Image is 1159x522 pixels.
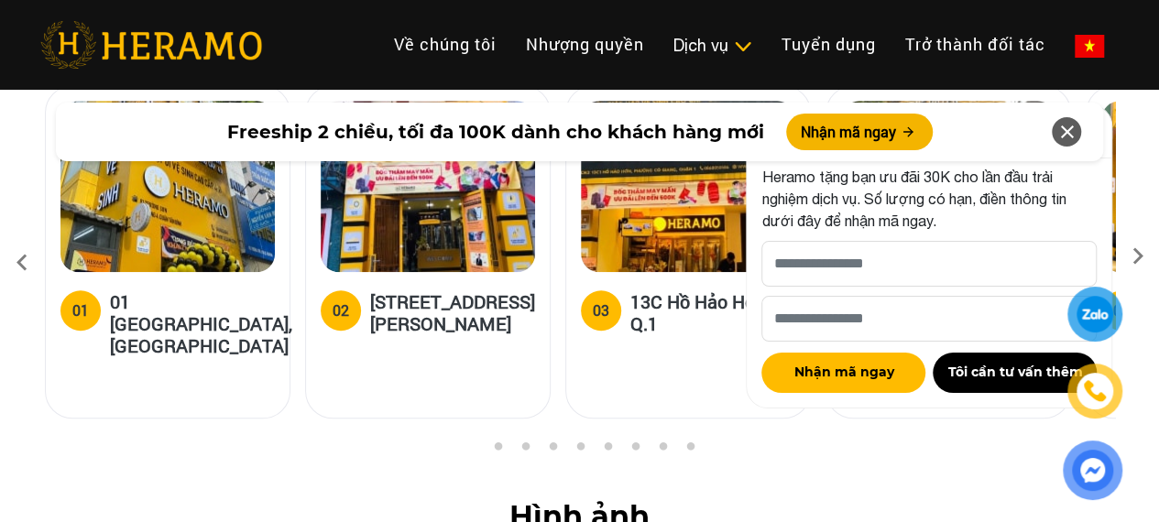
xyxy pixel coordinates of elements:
[733,38,752,56] img: subToggleIcon
[1075,35,1104,58] img: vn-flag.png
[1070,366,1120,416] a: phone-icon
[681,441,699,460] button: 9
[673,33,752,58] div: Dịch vụ
[321,101,535,272] img: heramo-18a-71-nguyen-thi-minh-khai-quan-1
[516,441,534,460] button: 3
[60,101,275,272] img: heramo-01-truong-son-quan-tan-binh
[933,353,1097,393] button: Tôi cần tư vấn thêm
[370,290,535,334] h5: [STREET_ADDRESS][PERSON_NAME]
[761,166,1097,232] p: Heramo tặng bạn ưu đãi 30K cho lần đầu trải nghiệm dịch vụ. Số lượng có hạn, điền thông tin dưới ...
[598,441,617,460] button: 6
[891,25,1060,64] a: Trở thành đối tác
[227,118,764,146] span: Freeship 2 chiều, tối đa 100K dành cho khách hàng mới
[653,441,672,460] button: 8
[40,21,262,69] img: heramo-logo.png
[630,290,795,334] h5: 13C Hồ Hảo Hớn, Q.1
[488,441,507,460] button: 2
[761,353,925,393] button: Nhận mã ngay
[72,299,89,321] div: 01
[767,25,891,64] a: Tuyển dụng
[786,114,933,150] button: Nhận mã ngay
[1085,381,1105,401] img: phone-icon
[571,441,589,460] button: 5
[581,101,795,272] img: heramo-13c-ho-hao-hon-quan-1
[461,441,479,460] button: 1
[110,290,292,356] h5: 01 [GEOGRAPHIC_DATA], [GEOGRAPHIC_DATA]
[543,441,562,460] button: 4
[626,441,644,460] button: 7
[333,299,349,321] div: 02
[379,25,511,64] a: Về chúng tôi
[511,25,659,64] a: Nhượng quyền
[593,299,609,321] div: 03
